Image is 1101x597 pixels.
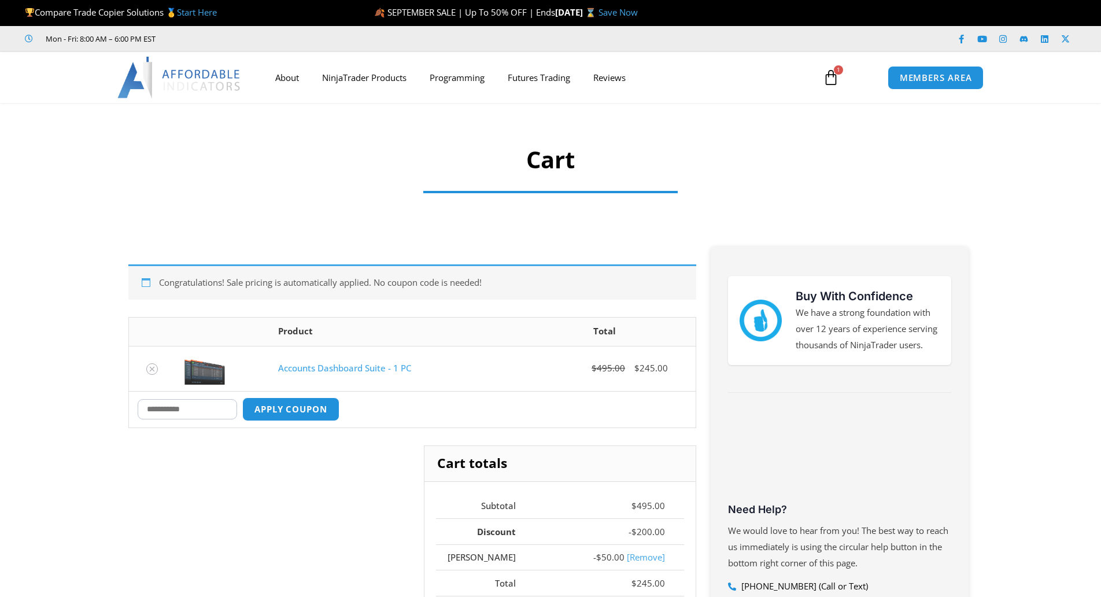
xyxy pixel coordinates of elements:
span: $ [631,500,637,511]
a: NinjaTrader Products [311,64,418,91]
span: - [629,526,631,537]
button: Apply coupon [242,397,339,421]
img: mark thumbs good 43913 | Affordable Indicators – NinjaTrader [740,300,781,341]
a: 1 [806,61,856,94]
bdi: 495.00 [631,500,665,511]
th: Product [269,318,513,346]
iframe: Customer reviews powered by Trustpilot [728,413,951,500]
a: Save Now [598,6,638,18]
span: We would love to hear from you! The best way to reach us immediately is using the circular help b... [728,525,948,569]
img: LogoAI | Affordable Indicators – NinjaTrader [117,57,242,98]
bdi: 200.00 [631,526,665,537]
a: Remove Accounts Dashboard Suite - 1 PC from cart [146,363,158,375]
span: [PHONE_NUMBER] (Call or Text) [738,578,868,595]
span: Compare Trade Copier Solutions 🥇 [25,6,217,18]
a: Programming [418,64,496,91]
a: Futures Trading [496,64,582,91]
bdi: 245.00 [634,362,668,374]
h2: Cart totals [424,446,696,482]
img: 🏆 [25,8,34,17]
iframe: Customer reviews powered by Trustpilot [172,33,345,45]
span: $ [631,526,637,537]
td: - [535,544,684,570]
th: Total [436,570,535,596]
bdi: 245.00 [631,577,665,589]
img: Screenshot 2024-08-26 155710eeeee | Affordable Indicators – NinjaTrader [184,352,225,385]
th: Subtotal [436,493,535,519]
span: MEMBERS AREA [900,73,972,82]
h3: Buy With Confidence [796,288,940,305]
a: Reviews [582,64,637,91]
span: 🍂 SEPTEMBER SALE | Up To 50% OFF | Ends [374,6,555,18]
h3: Need Help? [728,503,951,516]
nav: Menu [264,64,810,91]
span: $ [631,577,637,589]
span: 1 [834,65,843,75]
a: Accounts Dashboard Suite - 1 PC [278,362,411,374]
span: $ [634,362,640,374]
div: Congratulations! Sale pricing is automatically applied. No coupon code is needed! [128,264,696,300]
h1: Cart [412,143,689,176]
strong: [DATE] ⌛ [555,6,598,18]
bdi: 495.00 [592,362,625,374]
a: MEMBERS AREA [888,66,984,90]
a: About [264,64,311,91]
th: Discount [436,518,535,544]
th: Total [513,318,696,346]
th: [PERSON_NAME] [436,544,535,570]
p: We have a strong foundation with over 12 years of experience serving thousands of NinjaTrader users. [796,305,940,353]
a: Remove mike coupon [627,551,665,563]
span: $ [596,551,601,563]
a: Start Here [177,6,217,18]
span: $ [592,362,597,374]
span: Mon - Fri: 8:00 AM – 6:00 PM EST [43,32,156,46]
span: 50.00 [596,551,625,563]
